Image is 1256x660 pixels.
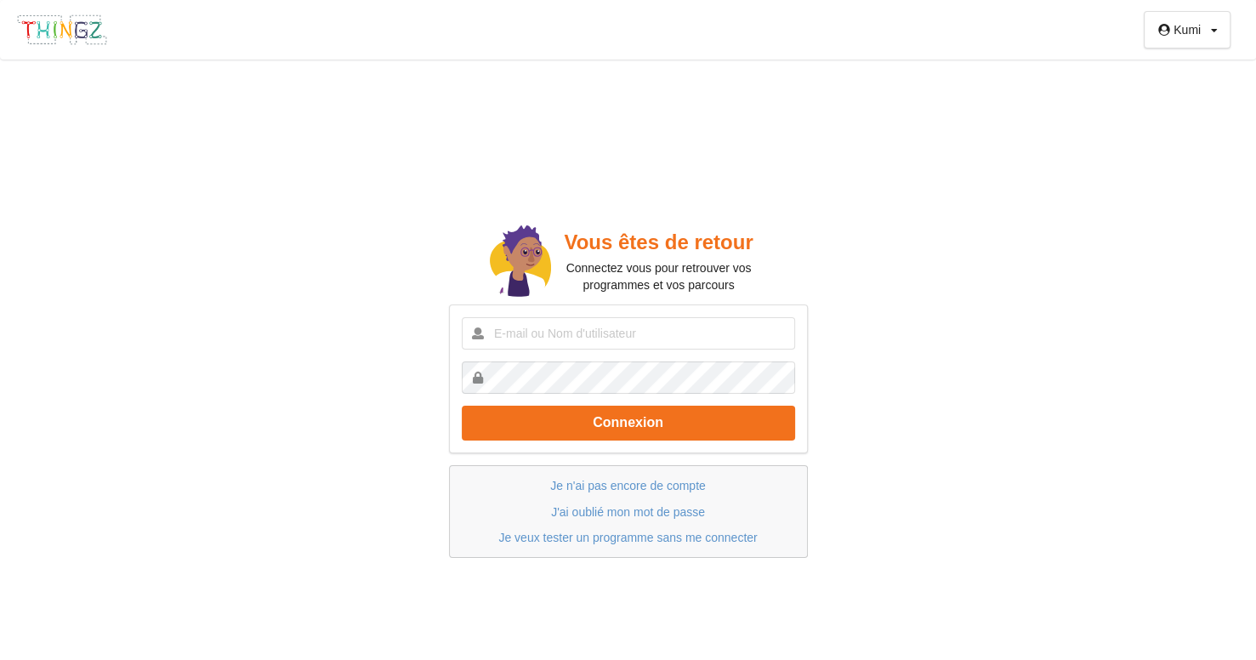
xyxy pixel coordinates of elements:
[551,259,766,293] p: Connectez vous pour retrouver vos programmes et vos parcours
[1174,24,1201,36] div: Kumi
[551,230,766,256] h2: Vous êtes de retour
[462,406,795,441] button: Connexion
[462,317,795,350] input: E-mail ou Nom d'utilisateur
[551,505,705,519] a: J'ai oublié mon mot de passe
[498,531,757,544] a: Je veux tester un programme sans me connecter
[16,14,108,46] img: thingz_logo.png
[490,225,551,300] img: doc.svg
[550,479,705,492] a: Je n'ai pas encore de compte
